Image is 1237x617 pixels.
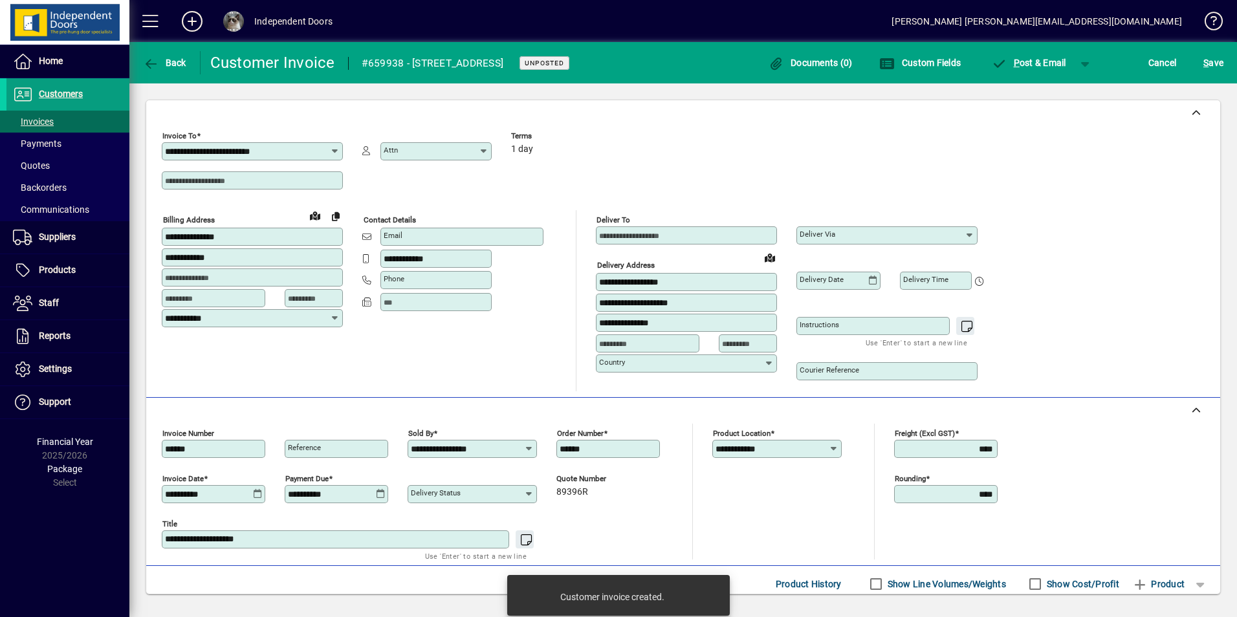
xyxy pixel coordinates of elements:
mat-label: Delivery time [903,275,948,284]
div: Customer invoice created. [560,590,664,603]
span: S [1203,58,1209,68]
mat-label: Delivery status [411,488,461,497]
mat-label: Product location [713,429,771,438]
mat-label: Reference [288,443,321,452]
a: View on map [760,247,780,268]
span: Cancel [1148,52,1177,73]
span: Reports [39,330,71,341]
mat-hint: Use 'Enter' to start a new line [425,548,527,563]
mat-label: Email [384,231,402,240]
span: Back [143,58,186,68]
label: Show Cost/Profit [1044,578,1119,590]
mat-label: Freight (excl GST) [895,429,955,438]
mat-label: Attn [384,146,398,155]
span: Home [39,56,63,66]
div: [PERSON_NAME] [PERSON_NAME][EMAIL_ADDRESS][DOMAIN_NAME] [892,11,1182,32]
a: Settings [6,353,129,385]
a: Support [6,386,129,418]
a: Staff [6,287,129,319]
button: Cancel [1145,51,1180,74]
mat-label: Courier Reference [800,365,859,374]
a: Communications [6,199,129,221]
mat-label: Invoice date [162,474,204,483]
div: Customer Invoice [210,52,335,73]
span: Quotes [13,160,50,171]
span: Product [1132,574,1185,594]
span: Customers [39,89,83,99]
a: Payments [6,133,129,155]
button: Custom Fields [876,51,964,74]
button: Copy to Delivery address [325,206,346,226]
button: Post & Email [985,51,1073,74]
span: Quote number [556,475,634,483]
span: 89396R [556,487,588,497]
a: Reports [6,320,129,352]
span: Package [47,464,82,474]
span: Backorders [13,182,67,193]
button: Back [140,51,190,74]
mat-label: Delivery date [800,275,844,284]
a: Knowledge Base [1195,3,1221,45]
mat-label: Payment due [285,474,329,483]
a: Backorders [6,177,129,199]
mat-label: Rounding [895,474,926,483]
label: Show Line Volumes/Weights [885,578,1006,590]
mat-label: Phone [384,274,404,283]
mat-label: Instructions [800,320,839,329]
span: Support [39,396,71,407]
span: Invoices [13,116,54,127]
mat-label: Country [599,358,625,367]
a: Suppliers [6,221,129,254]
span: Suppliers [39,232,76,242]
mat-hint: Use 'Enter' to start a new line [866,335,967,350]
span: Staff [39,298,59,308]
span: ave [1203,52,1223,73]
span: Settings [39,363,72,374]
button: Documents (0) [765,51,856,74]
span: Financial Year [37,437,93,447]
button: Save [1200,51,1227,74]
a: Home [6,45,129,78]
button: Product History [771,572,847,596]
div: #659938 - [STREET_ADDRESS] [362,53,504,74]
span: ost & Email [991,58,1066,68]
mat-label: Invoice number [162,429,214,438]
span: Unposted [525,59,564,67]
span: Terms [511,132,589,140]
span: Product History [776,574,842,594]
a: Products [6,254,129,287]
span: Products [39,265,76,275]
mat-label: Deliver To [597,215,630,224]
span: Custom Fields [879,58,961,68]
span: Payments [13,138,61,149]
mat-label: Invoice To [162,131,197,140]
button: Product [1126,572,1191,596]
app-page-header-button: Back [129,51,201,74]
span: 1 day [511,144,533,155]
button: Profile [213,10,254,33]
a: Quotes [6,155,129,177]
mat-label: Order number [557,429,604,438]
span: P [1014,58,1020,68]
mat-label: Title [162,519,177,528]
span: Documents (0) [769,58,853,68]
a: View on map [305,205,325,226]
mat-label: Deliver via [800,230,835,239]
mat-label: Sold by [408,429,433,438]
div: Independent Doors [254,11,333,32]
button: Add [171,10,213,33]
a: Invoices [6,111,129,133]
span: Communications [13,204,89,215]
